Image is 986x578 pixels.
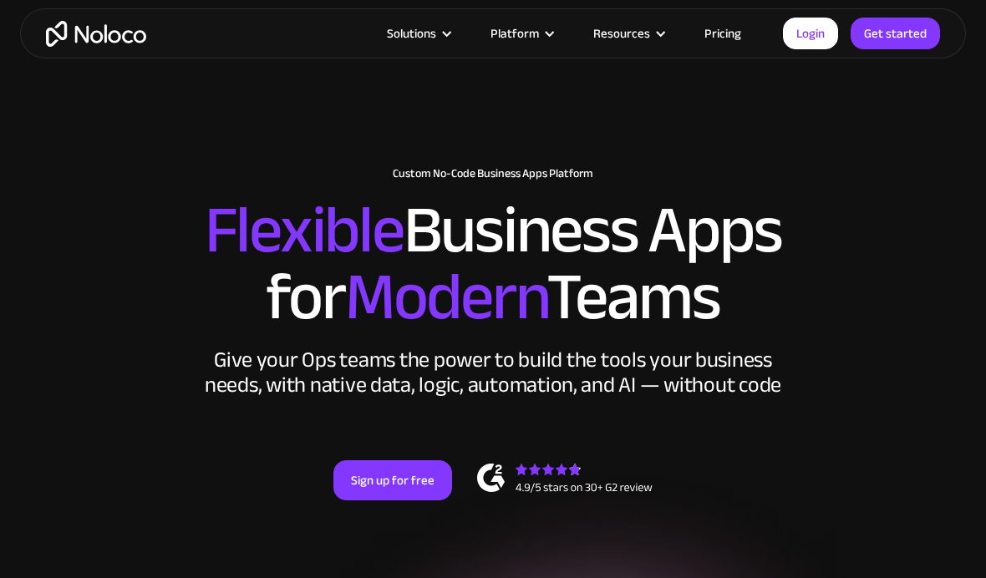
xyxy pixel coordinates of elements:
a: Get started [851,18,940,49]
a: Pricing [684,23,762,44]
div: Solutions [387,23,436,44]
a: Login [783,18,838,49]
h2: Business Apps for Teams [17,197,969,331]
div: Platform [470,23,572,44]
div: Give your Ops teams the power to build the tools your business needs, with native data, logic, au... [201,347,785,398]
div: Platform [490,23,539,44]
div: Resources [593,23,650,44]
a: Sign up for free [333,460,452,500]
span: Flexible [205,168,404,292]
div: Solutions [366,23,470,44]
a: home [46,21,146,47]
div: Resources [572,23,684,44]
span: Modern [345,235,546,359]
h1: Custom No-Code Business Apps Platform [17,167,969,180]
